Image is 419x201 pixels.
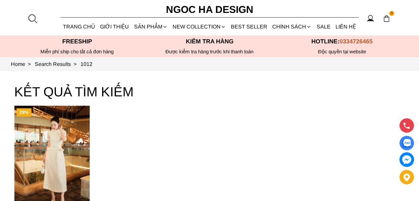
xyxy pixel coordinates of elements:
div: Chính sách [270,18,314,35]
font: Kiểm tra hàng [186,38,234,45]
a: LIÊN HỆ [333,18,358,35]
a: TRANG CHỦ [61,18,98,35]
div: Miễn phí ship cho tất cả đơn hàng [11,49,143,55]
a: BEST SELLER [229,18,270,35]
span: 0 [389,11,394,16]
img: Display image [402,139,411,147]
div: SẢN PHẨM [131,18,170,35]
span: 0334726465 [340,38,373,45]
a: messenger [399,152,414,167]
p: Được kiểm tra hàng trước khi thanh toán [143,49,276,55]
h3: KẾT QUẢ TÌM KIẾM [14,81,405,102]
p: Freeship [11,38,143,45]
a: Link to Search Results [35,61,80,67]
a: Link to Home [11,61,35,67]
a: Ngoc Ha Design [160,2,259,18]
span: > [71,61,79,67]
a: SALE [314,18,333,35]
h6: Độc quyền tại website [276,49,408,55]
a: Link to 1012 [80,61,92,67]
a: NEW COLLECTION [170,18,228,35]
p: Hotline: [276,38,408,45]
a: GIỚI THIỆU [98,18,131,35]
span: > [25,61,33,67]
a: Display image [399,136,414,150]
img: img-CART-ICON-ksit0nf1 [383,15,390,22]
